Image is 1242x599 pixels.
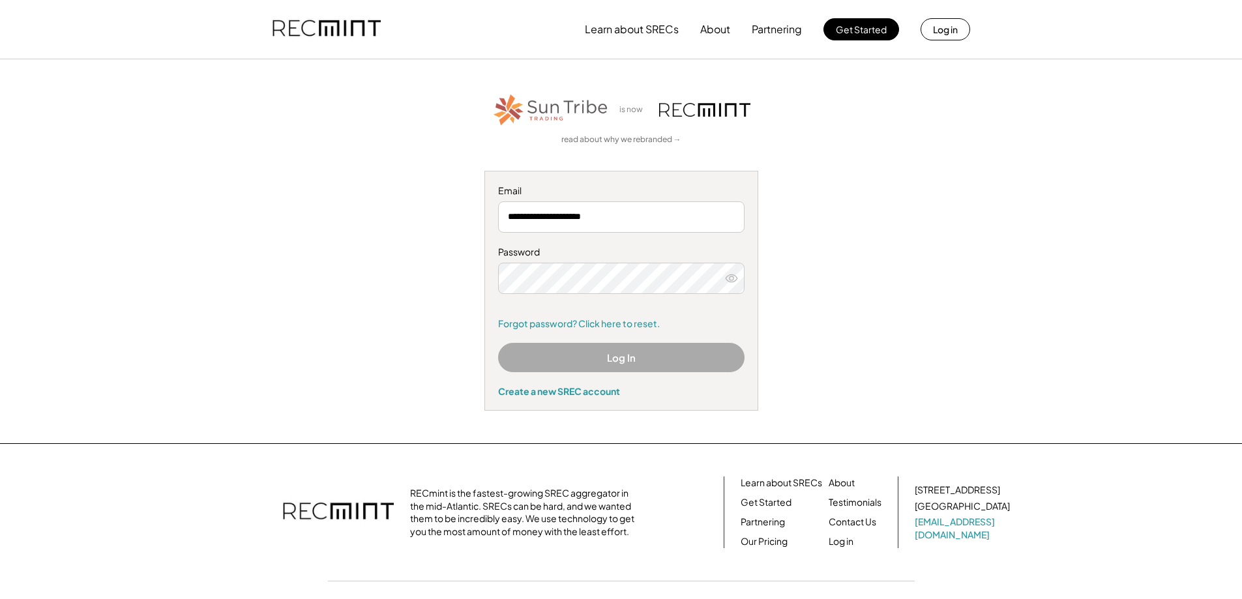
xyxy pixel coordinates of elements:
[659,103,750,117] img: recmint-logotype%403x.png
[498,184,745,197] div: Email
[283,489,394,535] img: recmint-logotype%403x.png
[741,516,785,529] a: Partnering
[498,246,745,259] div: Password
[915,516,1013,541] a: [EMAIL_ADDRESS][DOMAIN_NAME]
[273,7,381,51] img: recmint-logotype%403x.png
[741,535,788,548] a: Our Pricing
[498,385,745,397] div: Create a new SREC account
[829,516,876,529] a: Contact Us
[410,487,642,538] div: RECmint is the fastest-growing SREC aggregator in the mid-Atlantic. SRECs can be hard, and we wan...
[492,92,610,128] img: STT_Horizontal_Logo%2B-%2BColor.png
[585,16,679,42] button: Learn about SRECs
[752,16,802,42] button: Partnering
[700,16,730,42] button: About
[829,535,853,548] a: Log in
[616,104,653,115] div: is now
[823,18,899,40] button: Get Started
[829,496,881,509] a: Testimonials
[498,317,745,330] a: Forgot password? Click here to reset.
[829,476,855,489] a: About
[921,18,970,40] button: Log in
[561,134,681,145] a: read about why we rebranded →
[741,496,791,509] a: Get Started
[915,500,1010,513] div: [GEOGRAPHIC_DATA]
[915,484,1000,497] div: [STREET_ADDRESS]
[498,343,745,372] button: Log In
[741,476,822,489] a: Learn about SRECs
